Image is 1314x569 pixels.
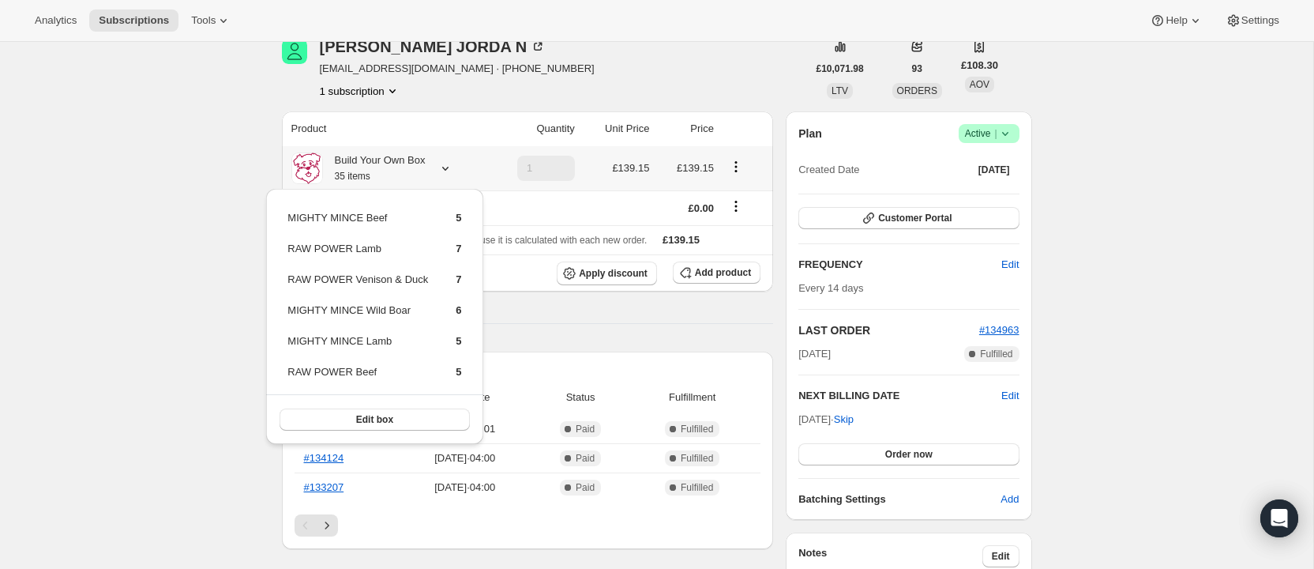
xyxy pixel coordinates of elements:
span: Help [1166,14,1187,27]
button: Tools [182,9,241,32]
span: [DATE] · [798,413,854,425]
span: [DATE] · 04:00 [403,450,527,466]
span: £139.15 [612,162,649,174]
button: [DATE] [969,159,1019,181]
span: Paid [576,423,595,435]
td: RAW POWER Venison & Duck [287,271,429,300]
span: Edit [992,550,1010,563]
span: £10,071.98 [817,62,864,75]
button: Add product [673,262,760,284]
span: Paid [576,452,595,465]
button: Add [991,487,1028,512]
span: Edit [1001,257,1019,273]
button: Edit [992,252,1028,277]
span: Fulfilled [681,423,713,435]
span: Fulfillment [633,390,751,405]
button: Edit box [280,409,469,431]
span: [DATE] [978,164,1010,176]
img: product img [291,153,323,184]
span: Status [537,390,624,405]
th: Unit Price [580,111,655,146]
td: RAW POWER Beef [287,364,429,393]
button: Product actions [320,83,400,99]
span: Fulfilled [681,481,713,494]
span: £139.15 [677,162,714,174]
h2: LAST ORDER [798,322,979,338]
span: £139.15 [663,234,700,246]
span: AOV [970,79,989,90]
span: Subscriptions [99,14,169,27]
th: Quantity [486,111,580,146]
button: Edit [1001,388,1019,404]
button: Analytics [25,9,86,32]
span: Edit box [356,413,393,426]
span: 5 [456,366,461,378]
button: £10,071.98 [807,58,873,80]
span: Active [965,126,1013,141]
h2: NEXT BILLING DATE [798,388,1001,404]
span: Created Date [798,162,859,178]
span: 5 [456,335,461,347]
button: Edit [982,545,1019,567]
span: [DATE] · 04:00 [403,480,527,496]
button: Order now [798,443,1019,465]
small: 35 items [335,171,370,182]
span: | [994,127,997,140]
span: Tools [191,14,216,27]
button: #134963 [979,322,1019,338]
span: £0.00 [688,202,714,214]
button: Customer Portal [798,207,1019,229]
td: MIGHTY MINCE Beef [287,209,429,239]
span: ORDERS [897,85,937,96]
span: Every 14 days [798,282,863,294]
span: £108.30 [961,58,998,73]
span: 7 [456,243,461,254]
span: Apply discount [579,267,648,280]
th: Price [654,111,719,146]
button: Shipping actions [723,198,749,215]
td: MIGHTY MINCE Lamb [287,333,429,362]
h3: Notes [798,545,982,567]
span: Add product [695,266,751,279]
div: [PERSON_NAME] JORDA N [320,39,546,55]
span: 93 [912,62,922,75]
button: Help [1140,9,1212,32]
span: Fulfilled [980,348,1012,360]
h6: Batching Settings [798,492,1001,507]
h2: FREQUENCY [798,257,1001,273]
span: [DATE] [798,346,831,362]
th: Product [282,111,487,146]
div: Build Your Own Box [323,153,426,184]
button: 93 [903,58,932,80]
span: LTV [832,85,848,96]
span: LEE JORDA N [282,39,307,64]
span: Settings [1241,14,1279,27]
button: Skip [824,407,863,432]
span: Paid [576,481,595,494]
button: Settings [1216,9,1289,32]
span: 6 [456,304,461,316]
span: Add [1001,492,1019,507]
button: Subscriptions [89,9,178,32]
span: Order now [885,448,933,461]
a: #133207 [304,481,344,493]
span: [EMAIL_ADDRESS][DOMAIN_NAME] · [PHONE_NUMBER] [320,61,595,77]
td: RAW POWER Lamb [287,240,429,269]
span: Fulfilled [681,452,713,465]
span: 5 [456,212,461,224]
div: Open Intercom Messenger [1260,499,1298,537]
span: Analytics [35,14,77,27]
h2: Plan [798,126,822,141]
button: Apply discount [557,262,657,285]
span: 7 [456,273,461,285]
h2: Payment attempts [295,364,761,380]
a: #134963 [979,324,1019,336]
a: #134124 [304,452,344,464]
td: MIGHTY MINCE Wild Boar [287,302,429,331]
button: Next [316,514,338,537]
span: Skip [834,412,854,428]
span: Customer Portal [878,212,952,224]
nav: Pagination [295,514,761,537]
